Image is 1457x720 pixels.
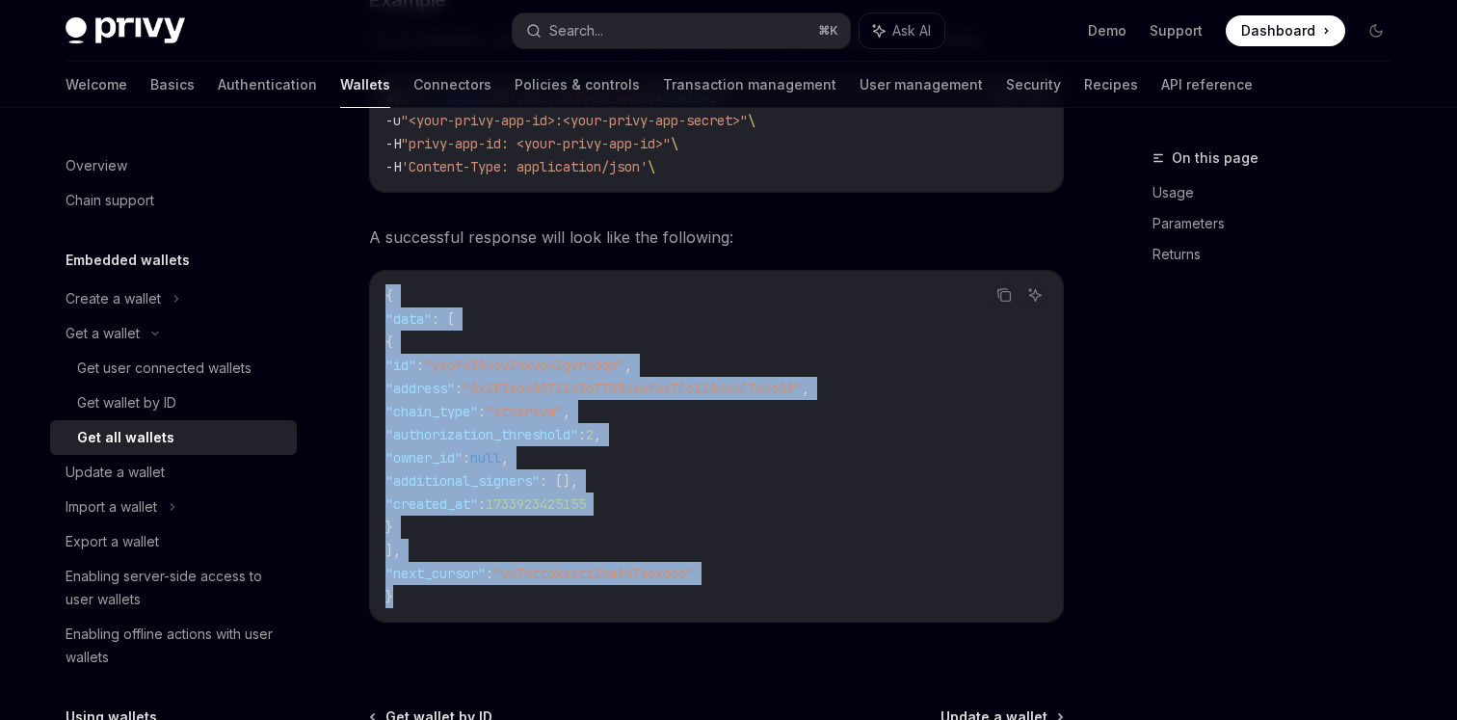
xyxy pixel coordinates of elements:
img: dark logo [66,17,185,44]
a: Get wallet by ID [50,386,297,420]
span: "yepf6384cu2nkup42gvrwdqh" [424,357,624,374]
span: : [463,449,470,467]
span: : [455,380,463,397]
a: API reference [1161,62,1253,108]
div: Overview [66,154,127,177]
span: "<your-privy-app-id>:<your-privy-app-secret>" [401,112,748,129]
span: : [486,565,493,582]
span: "ethereum" [486,403,563,420]
button: Ask AI [1022,282,1047,307]
div: Chain support [66,189,154,212]
a: Welcome [66,62,127,108]
a: Recipes [1084,62,1138,108]
span: 'Content-Type: application/json' [401,158,648,175]
a: Basics [150,62,195,108]
a: Enabling server-side access to user wallets [50,559,297,617]
button: Search...⌘K [513,13,850,48]
span: { [385,287,393,305]
span: , [594,426,601,443]
div: Export a wallet [66,530,159,553]
div: Get wallet by ID [77,391,176,414]
a: Export a wallet [50,524,297,559]
span: "u67nttpkeeti2hm9w7aoxdcc" [493,565,694,582]
button: Toggle dark mode [1361,15,1391,46]
span: , [802,380,809,397]
div: Create a wallet [66,287,161,310]
a: User management [860,62,983,108]
a: Chain support [50,183,297,218]
button: Copy the contents from the code block [992,282,1017,307]
span: } [385,588,393,605]
span: \ [648,158,655,175]
span: } [385,519,393,536]
span: \ [748,112,755,129]
span: "id" [385,357,416,374]
span: , [563,403,570,420]
span: : [ [432,310,455,328]
div: Update a wallet [66,461,165,484]
a: Update a wallet [50,455,297,490]
span: , [624,357,632,374]
span: "next_cursor" [385,565,486,582]
a: Dashboard [1226,15,1345,46]
a: Returns [1152,239,1407,270]
a: Security [1006,62,1061,108]
span: \ [671,135,678,152]
span: "created_at" [385,495,478,513]
a: Support [1150,21,1203,40]
span: A successful response will look like the following: [369,224,1064,251]
span: { [385,333,393,351]
span: 2 [586,426,594,443]
a: Overview [50,148,297,183]
div: Import a wallet [66,495,157,519]
a: Parameters [1152,208,1407,239]
span: "additional_signers" [385,472,540,490]
span: : [416,357,424,374]
span: : [578,426,586,443]
span: ⌘ K [818,23,838,39]
button: Ask AI [860,13,944,48]
a: Policies & controls [515,62,640,108]
a: Get all wallets [50,420,297,455]
span: "data" [385,310,432,328]
a: Get user connected wallets [50,351,297,386]
span: -H [385,158,401,175]
div: Enabling server-side access to user wallets [66,565,285,611]
a: Demo [1088,21,1126,40]
h5: Embedded wallets [66,249,190,272]
a: Usage [1152,177,1407,208]
a: Wallets [340,62,390,108]
span: : [478,403,486,420]
a: Connectors [413,62,491,108]
span: "authorization_threshold" [385,426,578,443]
span: Ask AI [892,21,931,40]
span: "privy-app-id: <your-privy-app-id>" [401,135,671,152]
div: Enabling offline actions with user wallets [66,623,285,669]
span: 1733923425155 [486,495,586,513]
span: , [501,449,509,467]
a: Authentication [218,62,317,108]
span: On this page [1172,147,1258,170]
span: "address" [385,380,455,397]
div: Get a wallet [66,322,140,345]
span: -u [385,112,401,129]
span: ], [385,542,401,559]
a: Enabling offline actions with user wallets [50,617,297,675]
span: null [470,449,501,467]
div: Search... [549,19,603,42]
span: : [478,495,486,513]
span: "chain_type" [385,403,478,420]
span: Dashboard [1241,21,1315,40]
div: Get all wallets [77,426,174,449]
span: : [], [540,472,578,490]
span: -H [385,135,401,152]
span: "0x2F3eb40872143b77D54a6f6e7Cc120464C764c09" [463,380,802,397]
a: Transaction management [663,62,836,108]
div: Get user connected wallets [77,357,252,380]
span: "owner_id" [385,449,463,467]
